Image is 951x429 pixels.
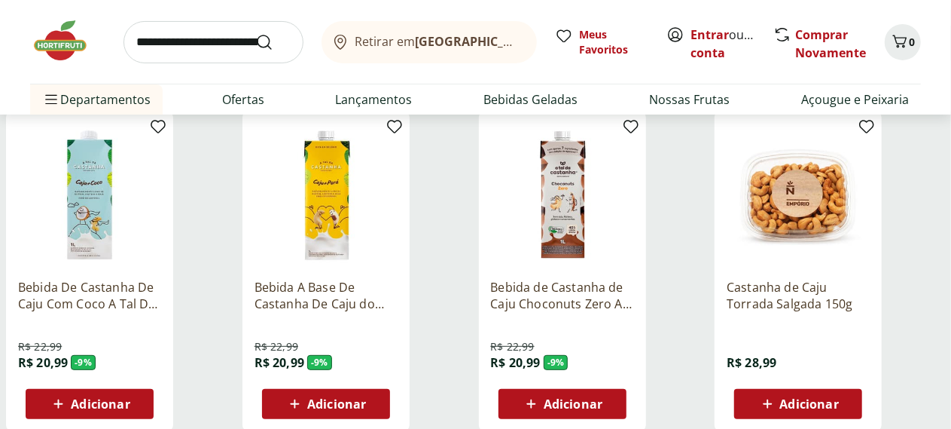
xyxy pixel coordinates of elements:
[498,389,626,419] button: Adicionar
[355,35,522,48] span: Retirar em
[322,21,537,63] button: Retirar em[GEOGRAPHIC_DATA]/[GEOGRAPHIC_DATA]
[734,389,862,419] button: Adicionar
[483,90,578,109] a: Bebidas Geladas
[26,389,154,419] button: Adicionar
[18,354,68,371] span: R$ 20,99
[307,355,332,370] span: - 9 %
[544,398,602,410] span: Adicionar
[491,124,634,267] img: Bebida de Castanha de Caju Choconuts Zero A tal da castanha 1L
[690,26,757,62] span: ou
[416,33,669,50] b: [GEOGRAPHIC_DATA]/[GEOGRAPHIC_DATA]
[801,90,909,109] a: Açougue e Peixaria
[255,33,291,51] button: Submit Search
[491,279,634,312] a: Bebida de Castanha de Caju Choconuts Zero A tal da castanha 1L
[690,26,729,43] a: Entrar
[30,18,105,63] img: Hortifruti
[255,279,398,312] a: Bebida A Base De Castanha De Caju do [GEOGRAPHIC_DATA] A Tal Da Castanha 1L
[885,24,921,60] button: Carrinho
[42,81,151,118] span: Departamentos
[42,81,60,118] button: Menu
[555,27,648,57] a: Meus Favoritos
[255,124,398,267] img: Bebida A Base De Castanha De Caju do Pará A Tal Da Castanha 1L
[255,339,298,354] span: R$ 22,99
[222,90,264,109] a: Ofertas
[690,26,773,61] a: Criar conta
[71,355,96,370] span: - 9 %
[71,398,130,410] span: Adicionar
[262,389,390,419] button: Adicionar
[491,354,541,371] span: R$ 20,99
[255,354,304,371] span: R$ 20,99
[123,21,303,63] input: search
[780,398,839,410] span: Adicionar
[649,90,730,109] a: Nossas Frutas
[307,398,366,410] span: Adicionar
[18,339,62,354] span: R$ 22,99
[909,35,915,49] span: 0
[18,124,161,267] img: Bebida De Castanha De Caju Com Coco A Tal Da Castanha 1L
[795,26,866,61] a: Comprar Novamente
[544,355,568,370] span: - 9 %
[579,27,648,57] span: Meus Favoritos
[727,279,870,312] a: Castanha de Caju Torrada Salgada 150g
[727,124,870,267] img: Castanha de Caju Torrada Salgada 150g
[336,90,413,109] a: Lançamentos
[727,354,776,371] span: R$ 28,99
[18,279,161,312] a: Bebida De Castanha De Caju Com Coco A Tal Da Castanha 1L
[491,339,535,354] span: R$ 22,99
